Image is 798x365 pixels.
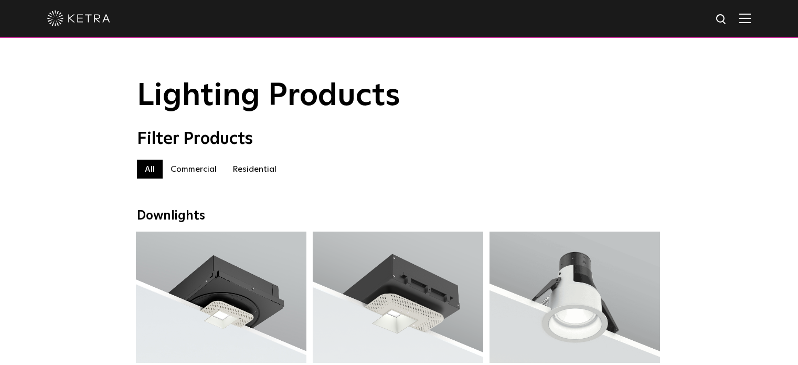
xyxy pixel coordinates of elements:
[225,160,284,179] label: Residential
[137,160,163,179] label: All
[47,11,110,26] img: ketra-logo-2019-white
[715,13,728,26] img: search icon
[739,13,751,23] img: Hamburger%20Nav.svg
[137,208,662,224] div: Downlights
[137,129,662,149] div: Filter Products
[137,80,400,112] span: Lighting Products
[163,160,225,179] label: Commercial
